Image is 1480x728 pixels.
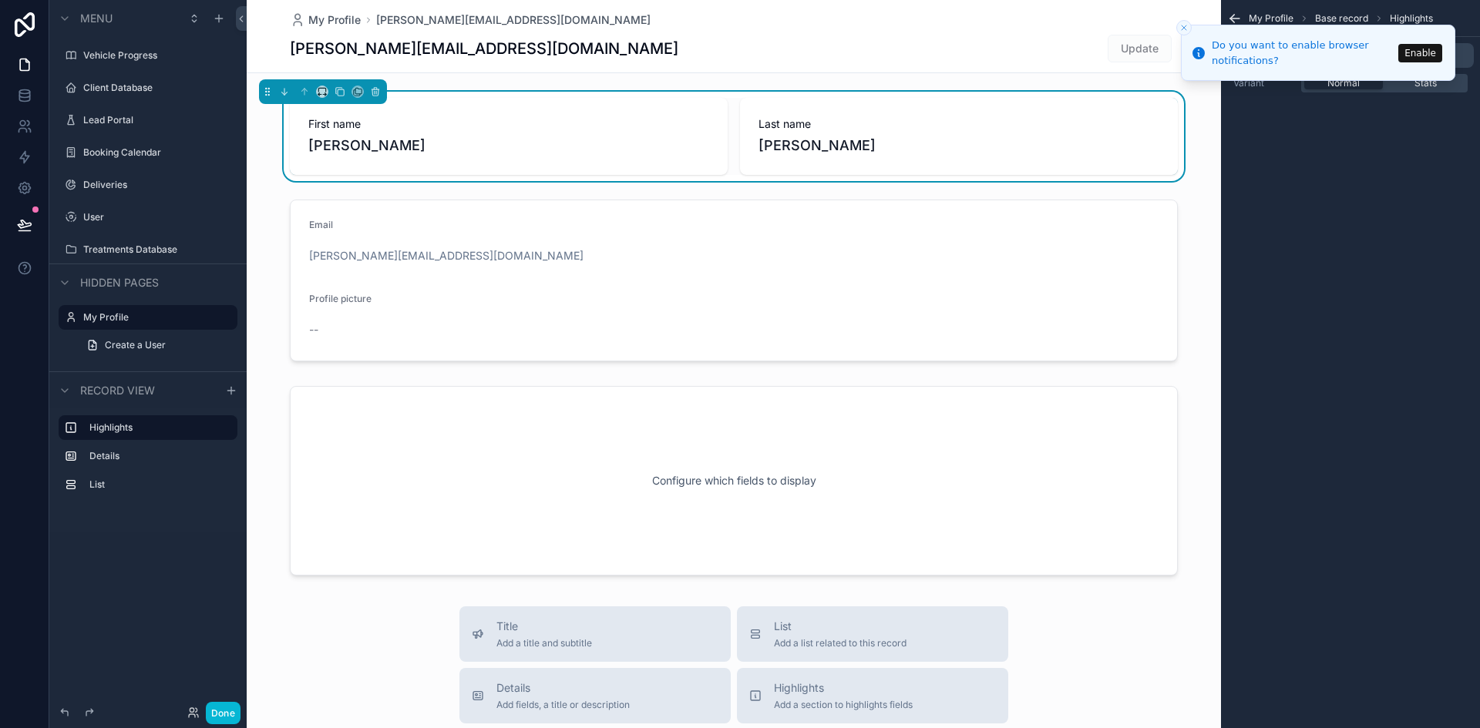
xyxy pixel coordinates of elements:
span: Create a User [105,339,166,351]
label: Client Database [83,82,234,94]
button: TitleAdd a title and subtitle [459,606,731,662]
button: HighlightsAdd a section to highlights fields [737,668,1008,723]
span: Highlights [774,680,913,696]
span: Add fields, a title or description [496,699,630,711]
span: Record view [80,383,155,398]
span: My Profile [308,12,361,28]
label: Booking Calendar [83,146,234,159]
h1: [PERSON_NAME][EMAIL_ADDRESS][DOMAIN_NAME] [290,38,678,59]
a: [PERSON_NAME][EMAIL_ADDRESS][DOMAIN_NAME] [376,12,651,28]
label: Variant [1233,77,1295,89]
button: ListAdd a list related to this record [737,606,1008,662]
button: Enable [1398,44,1442,62]
div: Do you want to enable browser notifications? [1212,38,1394,68]
span: Details [496,680,630,696]
span: First name [308,116,709,132]
div: scrollable content [49,408,247,512]
label: My Profile [83,311,228,324]
span: Menu [80,11,113,26]
span: Highlights [1390,12,1433,25]
button: Done [206,702,240,724]
span: List [774,619,906,634]
label: Highlights [89,421,225,434]
a: My Profile [290,12,361,28]
span: Normal [1327,77,1360,89]
span: Base record [1315,12,1368,25]
label: Treatments Database [83,243,234,256]
span: Stats [1414,77,1437,89]
a: Create a User [77,333,237,357]
span: [PERSON_NAME] [758,135,1159,156]
label: Details [89,450,231,462]
button: DetailsAdd fields, a title or description [459,668,731,723]
label: Vehicle Progress [83,49,234,62]
span: Last name [758,116,1159,132]
label: List [89,478,231,491]
span: Add a list related to this record [774,637,906,649]
span: My Profile [1249,12,1293,25]
span: Title [496,619,592,634]
label: Deliveries [83,179,234,191]
label: Lead Portal [83,114,234,126]
span: [PERSON_NAME] [308,135,709,156]
span: Hidden pages [80,275,159,290]
button: Close toast [1176,20,1192,35]
label: User [83,211,234,223]
span: Add a title and subtitle [496,637,592,649]
span: Add a section to highlights fields [774,699,913,711]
